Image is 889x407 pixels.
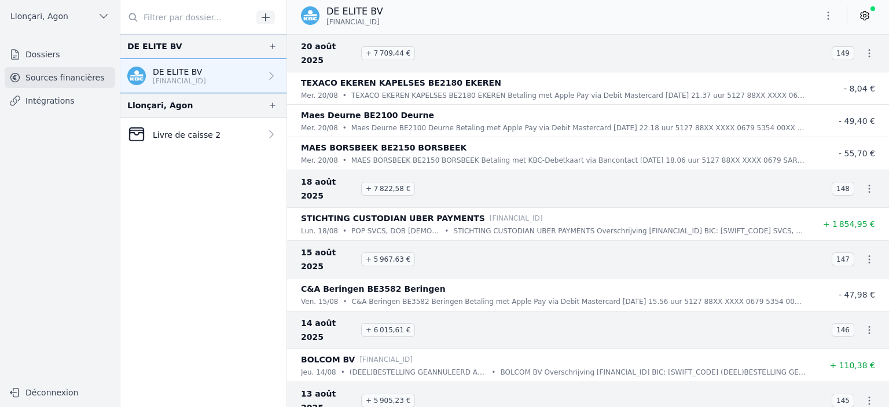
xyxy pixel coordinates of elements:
[120,7,252,28] input: Filtrer par dossier...
[127,39,182,53] div: DE ELITE BV
[350,366,487,378] p: (DEEL)BESTELLING GEANNULEERD A0-00-83-N7-MX
[301,141,466,155] p: MAES BORSBEEK BE2150 BORSBEEK
[10,10,68,22] span: Llonçari, Agon
[301,122,338,134] p: mer. 20/08
[301,316,357,344] span: 14 août 2025
[343,122,347,134] div: •
[351,122,806,134] p: Maes Deurne BE2100 Deurne Betaling met Apple Pay via Debit Mastercard [DATE] 22.18 uur 5127 88XX ...
[341,366,345,378] div: •
[153,129,221,141] p: Livre de caisse 2
[839,290,875,299] span: - 47,98 €
[351,155,806,166] p: MAES BORSBEEK BE2150 BORSBEEK Betaling met KBC-Debetkaart via Bancontact [DATE] 18.06 uur 5127 88...
[120,58,286,93] a: DE ELITE BV [FINANCIAL_ID]
[343,90,347,101] div: •
[491,366,495,378] div: •
[444,225,449,237] div: •
[359,354,413,365] p: [FINANCIAL_ID]
[361,46,415,60] span: + 7 709,44 €
[351,90,806,101] p: TEXACO EKEREN KAPELSES BE2180 EKEREN Betaling met Apple Pay via Debit Mastercard [DATE] 21.37 uur...
[832,252,854,266] span: 147
[823,219,875,229] span: + 1 854,95 €
[120,118,286,151] a: Livre de caisse 2
[127,98,193,112] div: Llonçari, Agon
[153,76,206,86] p: [FINANCIAL_ID]
[301,76,501,90] p: TEXACO EKEREN KAPELSES BE2180 EKEREN
[301,211,485,225] p: STICHTING CUSTODIAN UBER PAYMENTS
[301,353,355,366] p: BOLCOM BV
[361,252,415,266] span: + 5 967,63 €
[839,116,875,126] span: - 49,40 €
[5,44,115,65] a: Dossiers
[301,6,319,25] img: kbc.png
[839,149,875,158] span: - 55,70 €
[5,7,115,25] button: Llonçari, Agon
[301,175,357,203] span: 18 août 2025
[343,296,347,307] div: •
[351,225,440,237] p: POP SVCS, DOB [DEMOGRAPHIC_DATA], 202
[127,67,146,85] img: kbc.png
[500,366,806,378] p: BOLCOM BV Overschrijving [FINANCIAL_ID] BIC: [SWIFT_CODE] (DEEL)BESTELLING GEANNULEERD A0-00-83-N...
[301,155,338,166] p: mer. 20/08
[361,323,415,337] span: + 6 015,61 €
[301,296,338,307] p: ven. 15/08
[301,225,338,237] p: lun. 18/08
[326,5,383,19] p: DE ELITE BV
[301,90,338,101] p: mer. 20/08
[832,46,854,60] span: 149
[5,383,115,402] button: Déconnexion
[453,225,806,237] p: STICHTING CUSTODIAN UBER PAYMENTS Overschrijving [FINANCIAL_ID] BIC: [SWIFT_CODE] SVCS, DOB [DEMO...
[153,66,206,78] p: DE ELITE BV
[844,84,875,93] span: - 8,04 €
[5,90,115,111] a: Intégrations
[301,108,434,122] p: Maes Deurne BE2100 Deurne
[832,323,854,337] span: 146
[301,282,446,296] p: C&A Beringen BE3582 Beringen
[127,125,146,144] img: CleanShot-202025-05-26-20at-2016.10.27-402x.png
[326,17,380,27] span: [FINANCIAL_ID]
[301,245,357,273] span: 15 août 2025
[343,225,347,237] div: •
[829,361,875,370] span: + 110,38 €
[301,366,336,378] p: jeu. 14/08
[832,182,854,196] span: 148
[301,39,357,67] span: 20 août 2025
[5,67,115,88] a: Sources financières
[361,182,415,196] span: + 7 822,58 €
[490,212,543,224] p: [FINANCIAL_ID]
[343,155,347,166] div: •
[352,296,806,307] p: C&A Beringen BE3582 Beringen Betaling met Apple Pay via Debit Mastercard [DATE] 15.56 uur 5127 88...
